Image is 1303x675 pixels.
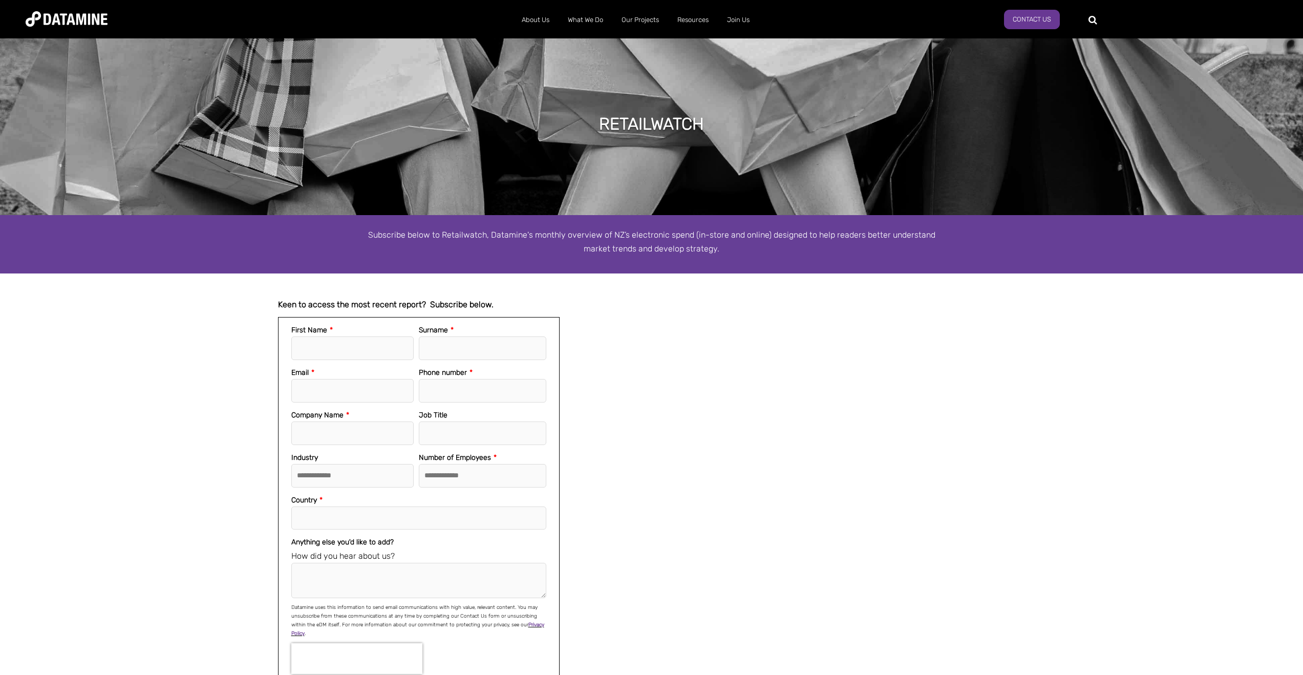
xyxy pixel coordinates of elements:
[291,453,318,462] span: Industry
[599,113,704,135] h1: RETAILWATCH
[668,7,718,33] a: Resources
[612,7,668,33] a: Our Projects
[419,368,467,377] span: Phone number
[278,300,494,309] strong: Keen to access the most recent report? Subscribe below.
[419,326,448,334] span: Surname
[26,11,108,27] img: Datamine
[419,453,491,462] span: Number of Employees
[291,411,344,419] span: Company Name
[360,228,944,256] p: Subscribe below to Retailwatch, Datamine's monthly overview of NZ’s electronic spend (in-store an...
[291,643,422,674] iframe: reCAPTCHA
[291,622,544,637] a: Privacy Policy
[559,7,612,33] a: What We Do
[291,326,327,334] span: First Name
[718,7,759,33] a: Join Us
[291,603,546,638] p: Datamine uses this information to send email communications with high value, relevant content. Yo...
[291,496,317,504] span: Country
[419,411,447,419] span: Job Title
[1004,10,1060,29] a: Contact Us
[291,538,394,546] span: Anything else you'd like to add?
[512,7,559,33] a: About Us
[291,549,546,563] legend: How did you hear about us?
[291,368,309,377] span: Email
